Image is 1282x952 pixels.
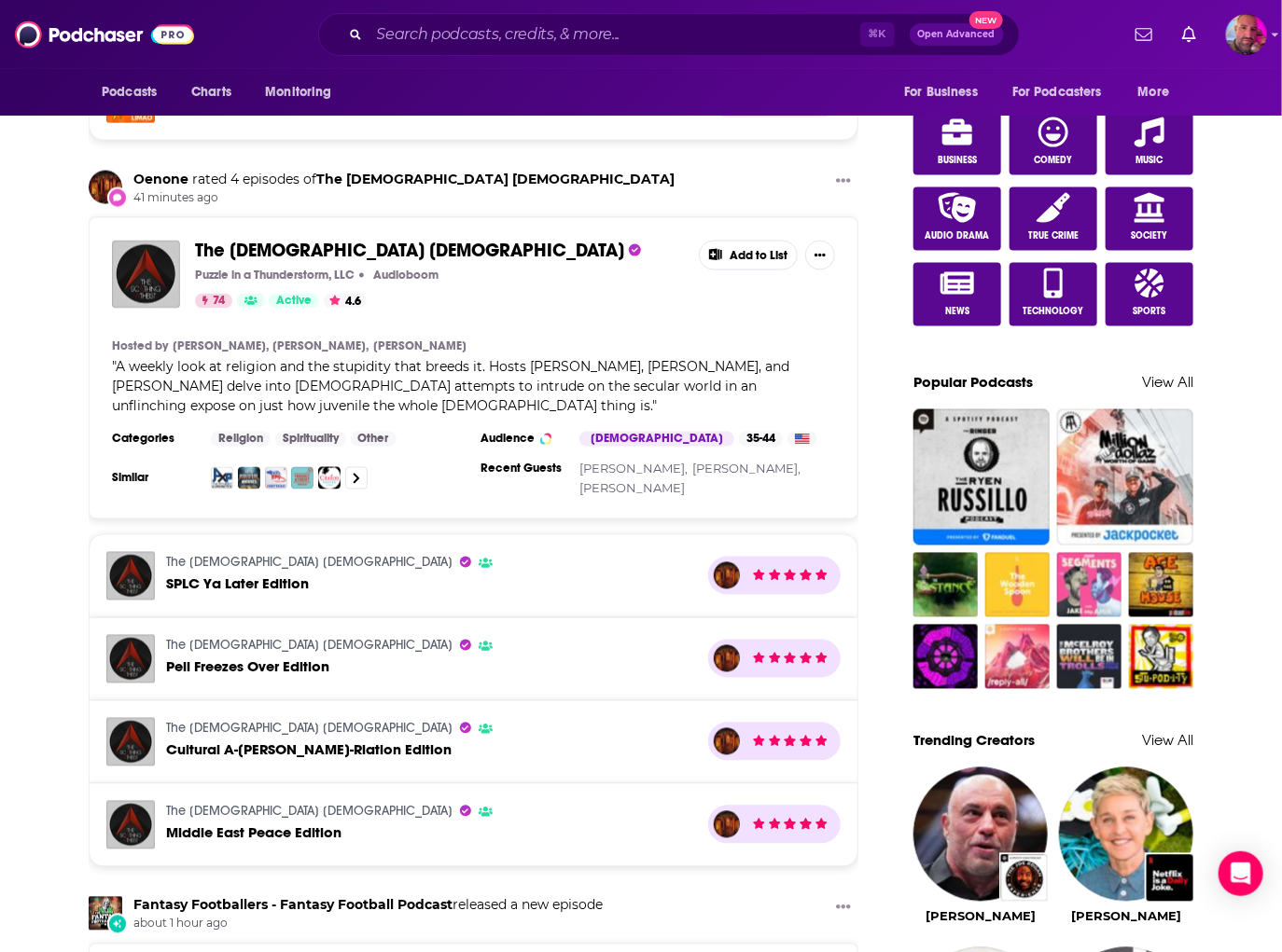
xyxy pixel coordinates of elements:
span: " " [112,359,789,415]
a: [PERSON_NAME], [692,462,801,476]
span: SPLC Ya Later Edition [166,575,309,593]
div: New Review [107,187,128,208]
div: Search podcasts, credits, & more... [318,13,1020,56]
img: Joe Rogan [913,767,1048,902]
a: Audio Drama [913,187,1001,251]
div: Oenone's Rating: 5 out of 5 [751,814,829,836]
a: The Skepticrat [265,467,287,490]
a: Duncan Trussell Family Hour [913,625,978,689]
a: Oenone [133,171,188,187]
p: Audioboom [373,268,439,283]
a: AudioboomAudioboom [369,268,439,283]
a: SPLC Ya Later Edition [106,552,155,600]
a: View All [1142,374,1193,392]
img: Ace On The House [1129,553,1193,617]
a: The Ryen Russillo Podcast [913,409,1050,545]
a: Middle East Peace Edition [166,825,341,841]
a: The [DEMOGRAPHIC_DATA] [DEMOGRAPHIC_DATA] [195,241,624,261]
span: Monitoring [265,79,331,105]
button: open menu [1000,75,1129,110]
button: Show More Button [805,241,835,270]
span: Active [276,292,312,310]
img: User Profile [1226,14,1267,55]
div: [DEMOGRAPHIC_DATA] [579,432,734,447]
div: New Episode [107,914,128,934]
img: Oenone [714,645,741,672]
a: Reply All [985,625,1050,689]
a: View All [1142,732,1193,750]
a: Trending Creators [913,732,1035,750]
h3: Recent Guests [481,462,564,476]
a: Society [1106,187,1193,251]
img: The McElroy Brothers Will Be In Trolls World Tour [1057,625,1122,689]
img: Netflix Is A Daily Joke [1147,855,1193,902]
button: open menu [1125,75,1193,110]
button: Open AdvancedNew [910,23,1004,46]
span: Technology [1024,306,1084,317]
span: Music [1136,155,1164,166]
span: about 1 hour ago [133,917,603,932]
span: For Podcasters [1012,79,1102,105]
button: Show More Button [829,897,858,920]
a: Charts [179,75,243,110]
div: Oenone's Rating: 5 out of 5 [751,648,829,670]
button: Show More Button [829,171,858,194]
a: The Scathing Atheist [316,171,675,187]
img: God Awful Movies [238,467,260,490]
img: The Scathing Atheist [112,241,180,309]
a: The Scathing Atheist [166,804,453,820]
a: Oenone [714,811,741,838]
a: Ellen DeGeneres [1059,767,1193,902]
a: Oenone [89,171,122,204]
img: Pell Freezes Over Edition [106,635,155,683]
button: open menu [252,75,355,110]
span: Sports [1134,306,1166,317]
a: Popular Podcasts [913,374,1033,392]
a: Show notifications dropdown [1175,19,1204,50]
button: open menu [89,75,181,110]
a: Music [1106,112,1193,175]
a: Other [351,432,397,447]
button: open menu [891,75,1001,110]
a: Sports [1106,263,1193,326]
img: The Atheist Experience [211,467,233,490]
a: Active [269,294,319,309]
a: Le Batard & Friends - STUpodity [1129,625,1193,689]
a: [PERSON_NAME] [373,338,467,353]
span: Society [1132,230,1168,241]
span: 74 [213,292,225,310]
span: 41 minutes ago [133,190,675,206]
a: [PERSON_NAME], [579,462,688,476]
img: Cultural A-Pope-Riation Edition [106,718,155,766]
button: Show profile menu [1226,14,1267,55]
div: Open Intercom Messenger [1219,851,1263,896]
a: The Scathing Atheist [166,721,453,737]
span: Audio Drama [925,230,989,241]
a: The Joe Rogan Experience [1001,855,1048,902]
span: New [969,11,1003,29]
span: Charts [191,79,231,105]
a: Cultural A-Pope-Riation Edition [166,742,452,758]
a: 74 [195,294,232,309]
span: Cultural A-[PERSON_NAME]-Riation Edition [166,741,452,759]
span: Business [938,155,977,166]
img: Oenone [714,728,741,755]
span: For Business [904,79,978,105]
a: News [913,263,1001,326]
a: [PERSON_NAME] [579,481,685,496]
img: Citation Needed [318,467,341,490]
span: rated 4 episodes [192,171,300,187]
img: The Instance: Deep Dives for Gamers [913,553,978,617]
span: News [945,306,969,317]
a: Podchaser - Follow, Share and Rate Podcasts [15,17,194,52]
